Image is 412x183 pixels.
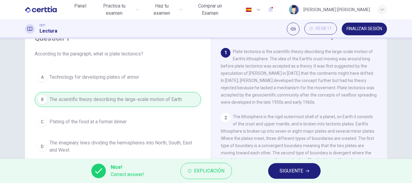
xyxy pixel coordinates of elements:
div: Ocultar [304,23,337,35]
span: Comprar un Examen [190,2,230,17]
h1: Lectura [40,27,57,35]
span: According to the paragraph, what is plate tectonics? [35,50,201,58]
span: Correct answer! [111,171,144,178]
span: SIGUIENTE [280,167,303,175]
span: FINALIZAR SESIÓN [347,27,382,31]
div: [PERSON_NAME] [PERSON_NAME] [303,6,370,13]
button: 00:08:11 [304,23,337,35]
img: CERTTIA logo [25,4,57,16]
a: CERTTIA logo [25,4,71,16]
img: Profile picture [289,5,299,14]
span: Explicación [194,167,224,175]
div: 2 [221,113,230,123]
span: Panel [74,2,86,10]
div: 1 [221,48,230,58]
button: SIGUIENTE [268,163,321,179]
button: FINALIZAR SESIÓN [342,23,387,35]
span: Plate tectonics is the scientific theory describing the large-scale motion of Earth's lithosphere... [221,49,377,105]
button: Explicación [180,163,232,179]
a: Panel [71,1,90,19]
button: Comprar un Examen [187,1,233,19]
div: Silenciar [287,23,299,35]
button: Panel [71,1,90,11]
button: Practica tu examen [92,1,142,19]
img: es [245,8,252,12]
span: Practica tu examen [95,2,134,17]
span: Nice! [111,164,144,171]
button: Haz tu examen [144,1,185,19]
span: Haz tu examen [146,2,177,17]
span: CET1 [40,23,46,27]
span: 00:08:11 [315,26,332,31]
